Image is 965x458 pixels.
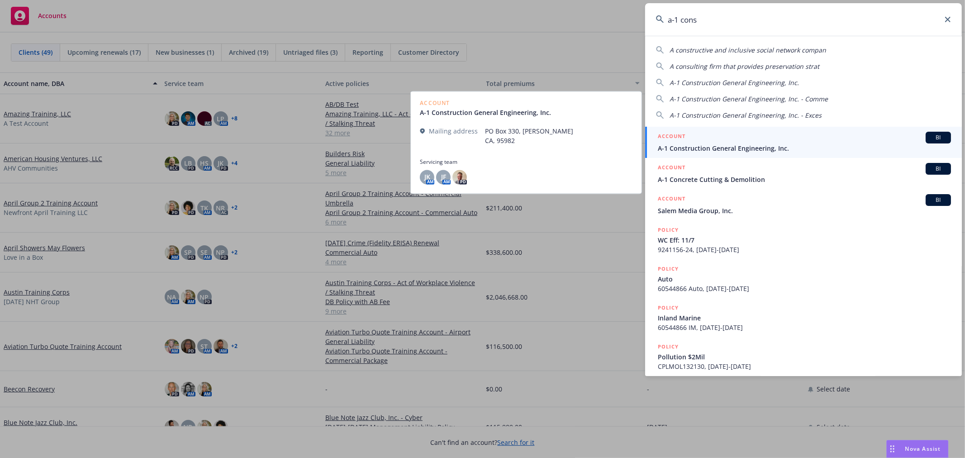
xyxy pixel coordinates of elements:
[658,143,951,153] span: A-1 Construction General Engineering, Inc.
[658,313,951,323] span: Inland Marine
[905,445,941,453] span: Nova Assist
[645,158,962,189] a: ACCOUNTBIA-1 Concrete Cutting & Demolition
[670,46,826,54] span: A constructive and inclusive social network compan
[658,284,951,293] span: 60544866 Auto, [DATE]-[DATE]
[658,163,685,174] h5: ACCOUNT
[658,274,951,284] span: Auto
[645,3,962,36] input: Search...
[886,440,949,458] button: Nova Assist
[658,264,679,273] h5: POLICY
[658,132,685,143] h5: ACCOUNT
[929,165,947,173] span: BI
[887,440,898,458] div: Drag to move
[645,127,962,158] a: ACCOUNTBIA-1 Construction General Engineering, Inc.
[658,206,951,215] span: Salem Media Group, Inc.
[645,298,962,337] a: POLICYInland Marine60544866 IM, [DATE]-[DATE]
[670,95,828,103] span: A-1 Construction General Engineering, Inc. - Comme
[658,225,679,234] h5: POLICY
[670,111,822,119] span: A-1 Construction General Engineering, Inc. - Exces
[658,175,951,184] span: A-1 Concrete Cutting & Demolition
[658,362,951,371] span: CPLMOL132130, [DATE]-[DATE]
[658,303,679,312] h5: POLICY
[658,194,685,205] h5: ACCOUNT
[670,62,819,71] span: A consulting firm that provides preservation strat
[929,134,947,142] span: BI
[670,78,799,87] span: A-1 Construction General Engineering, Inc.
[929,196,947,204] span: BI
[658,352,951,362] span: Pollution $2Mil
[645,220,962,259] a: POLICYWC Eff: 11/79241156-24, [DATE]-[DATE]
[645,337,962,376] a: POLICYPollution $2MilCPLMOL132130, [DATE]-[DATE]
[645,189,962,220] a: ACCOUNTBISalem Media Group, Inc.
[645,259,962,298] a: POLICYAuto60544866 Auto, [DATE]-[DATE]
[658,342,679,351] h5: POLICY
[658,323,951,332] span: 60544866 IM, [DATE]-[DATE]
[658,235,951,245] span: WC Eff: 11/7
[658,245,951,254] span: 9241156-24, [DATE]-[DATE]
